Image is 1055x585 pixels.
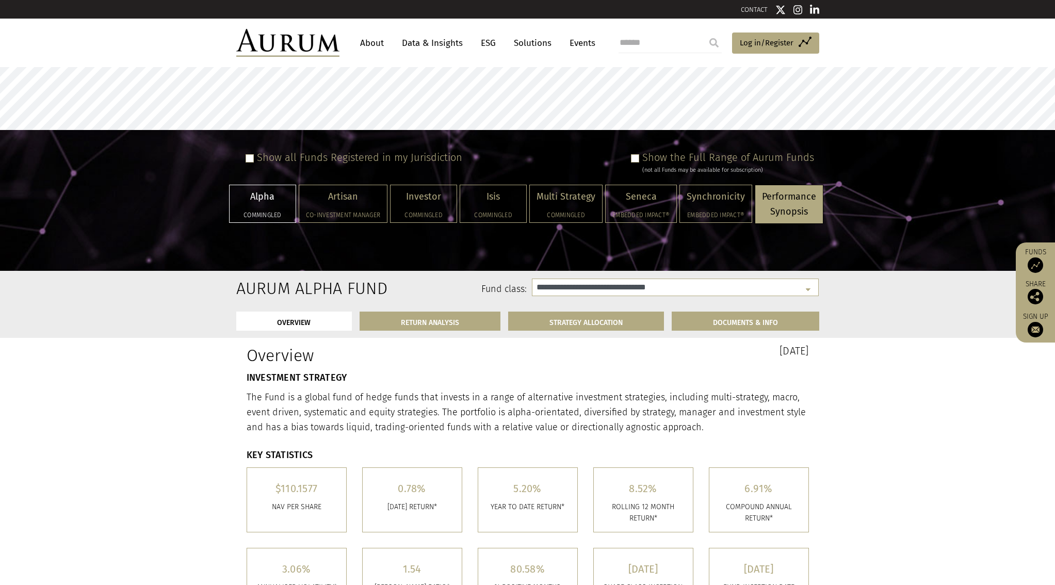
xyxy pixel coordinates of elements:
[642,166,814,175] div: (not all Funds may be available for subscription)
[687,212,745,218] h5: Embedded Impact®
[537,212,595,218] h5: Commingled
[672,312,819,331] a: DOCUMENTS & INFO
[793,5,803,15] img: Instagram icon
[717,483,801,494] h5: 6.91%
[1028,289,1043,304] img: Share this post
[236,189,289,204] p: Alpha
[397,34,468,53] a: Data & Insights
[741,6,768,13] a: CONTACT
[537,189,595,204] p: Multi Strategy
[1028,257,1043,273] img: Access Funds
[486,483,570,494] h5: 5.20%
[642,151,814,164] label: Show the Full Range of Aurum Funds
[509,34,557,53] a: Solutions
[612,212,670,218] h5: Embedded Impact®
[236,212,289,218] h5: Commingled
[247,372,347,383] strong: INVESTMENT STRATEGY
[355,34,389,53] a: About
[810,5,819,15] img: Linkedin icon
[762,189,816,219] p: Performance Synopsis
[775,5,786,15] img: Twitter icon
[397,189,450,204] p: Investor
[717,501,801,525] p: COMPOUND ANNUAL RETURN*
[336,283,527,296] label: Fund class:
[476,34,501,53] a: ESG
[1021,281,1050,304] div: Share
[732,32,819,54] a: Log in/Register
[1028,322,1043,337] img: Sign up to our newsletter
[602,501,685,525] p: ROLLING 12 MONTH RETURN*
[236,279,320,298] h2: Aurum Alpha Fund
[612,189,670,204] p: Seneca
[247,390,809,434] p: The Fund is a global fund of hedge funds that invests in a range of alternative investment strate...
[360,312,500,331] a: RETURN ANALYSIS
[255,564,338,574] h5: 3.06%
[397,212,450,218] h5: Commingled
[1021,312,1050,337] a: Sign up
[602,564,685,574] h5: [DATE]
[255,501,338,513] p: Nav per share
[257,151,462,164] label: Show all Funds Registered in my Jurisdiction
[370,483,454,494] h5: 0.78%
[255,483,338,494] h5: $110.1577
[1021,248,1050,273] a: Funds
[704,32,724,53] input: Submit
[508,312,664,331] a: STRATEGY ALLOCATION
[236,29,339,57] img: Aurum
[740,37,793,49] span: Log in/Register
[467,212,520,218] h5: Commingled
[602,483,685,494] h5: 8.52%
[306,212,380,218] h5: Co-investment Manager
[306,189,380,204] p: Artisan
[370,501,454,513] p: [DATE] RETURN*
[535,346,809,356] h3: [DATE]
[564,34,595,53] a: Events
[717,564,801,574] h5: [DATE]
[486,564,570,574] h5: 80.58%
[467,189,520,204] p: Isis
[370,564,454,574] h5: 1.54
[247,346,520,365] h1: Overview
[687,189,745,204] p: Synchronicity
[486,501,570,513] p: YEAR TO DATE RETURN*
[247,449,313,461] strong: KEY STATISTICS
